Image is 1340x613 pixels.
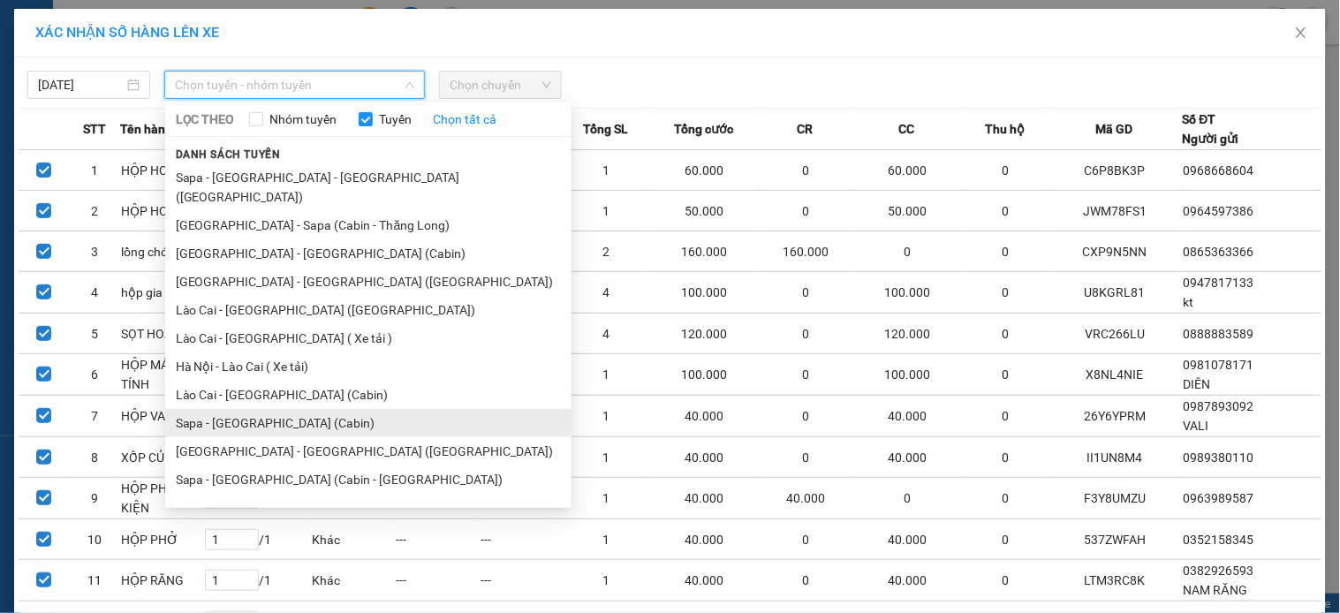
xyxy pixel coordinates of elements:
[450,72,551,98] span: Chọn chuyến
[396,560,481,602] td: ---
[1048,150,1183,191] td: C6P8BK3P
[1048,354,1183,396] td: X8NL4NIE
[35,24,219,41] span: XÁC NHẬN SỐ HÀNG LÊN XE
[649,231,761,272] td: 160.000
[165,163,572,211] li: Sapa - [GEOGRAPHIC_DATA] - [GEOGRAPHIC_DATA] ([GEOGRAPHIC_DATA])
[1184,245,1254,259] span: 0865363366
[1184,491,1254,505] span: 0963989587
[1183,110,1239,148] div: Số ĐT Người gửi
[165,239,572,268] li: [GEOGRAPHIC_DATA] - [GEOGRAPHIC_DATA] (Cabin)
[1048,231,1183,272] td: CXP9N5NN
[1184,450,1254,465] span: 0989380110
[1184,276,1254,290] span: 0947817133
[311,519,396,560] td: Khác
[480,519,564,560] td: ---
[1184,204,1254,218] span: 0964597386
[761,272,852,314] td: 0
[963,437,1048,478] td: 0
[798,119,814,139] span: CR
[963,231,1048,272] td: 0
[963,560,1048,602] td: 0
[761,354,852,396] td: 0
[761,231,852,272] td: 160.000
[649,478,761,519] td: 40.000
[69,150,119,191] td: 1
[852,437,963,478] td: 40.000
[1184,583,1247,597] span: NAM RĂNG
[761,396,852,437] td: 0
[165,324,572,352] li: Lào Cai - [GEOGRAPHIC_DATA] ( Xe tải )
[1096,119,1133,139] span: Mã GD
[165,296,572,324] li: Lào Cai - [GEOGRAPHIC_DATA] ([GEOGRAPHIC_DATA])
[1048,191,1183,231] td: JWM78FS1
[396,519,481,560] td: ---
[165,147,291,163] span: Danh sách tuyến
[263,110,344,129] span: Nhóm tuyến
[69,437,119,478] td: 8
[1184,377,1211,391] span: DIÊN
[963,354,1048,396] td: 0
[69,272,119,314] td: 4
[852,150,963,191] td: 60.000
[120,437,205,478] td: XỐP CỦ
[69,314,119,354] td: 5
[120,560,205,602] td: HỘP RĂNG
[38,75,124,95] input: 14/10/2025
[204,519,311,560] td: / 1
[1048,396,1183,437] td: 26Y6YPRM
[963,478,1048,519] td: 0
[69,191,119,231] td: 2
[564,437,649,478] td: 1
[165,211,572,239] li: [GEOGRAPHIC_DATA] - Sapa (Cabin - Thăng Long)
[564,396,649,437] td: 1
[165,381,572,409] li: Lào Cai - [GEOGRAPHIC_DATA] (Cabin)
[204,560,311,602] td: / 1
[564,231,649,272] td: 2
[480,560,564,602] td: ---
[120,354,205,396] td: HỘP MÁY TÍNH
[1048,560,1183,602] td: LTM3RC8K
[564,191,649,231] td: 1
[564,150,649,191] td: 1
[649,437,761,478] td: 40.000
[1184,419,1209,433] span: VALI
[120,191,205,231] td: HỘP HOA
[649,150,761,191] td: 60.000
[852,272,963,314] td: 100.000
[852,560,963,602] td: 40.000
[120,314,205,354] td: SỌT HOA QUẢ
[1048,437,1183,478] td: II1UN8M4
[120,272,205,314] td: hộp gia vị
[120,231,205,272] td: lồng chó
[69,560,119,602] td: 11
[564,272,649,314] td: 4
[1184,533,1254,547] span: 0352158345
[165,409,572,437] li: Sapa - [GEOGRAPHIC_DATA] (Cabin)
[165,494,572,522] li: [GEOGRAPHIC_DATA] - Sapa (Cabin - Full)
[584,119,629,139] span: Tổng SL
[761,314,852,354] td: 0
[649,191,761,231] td: 50.000
[1184,327,1254,341] span: 0888883589
[1184,358,1254,372] span: 0981078171
[852,191,963,231] td: 50.000
[1276,9,1326,58] button: Close
[675,119,734,139] span: Tổng cước
[852,396,963,437] td: 40.000
[649,314,761,354] td: 120.000
[963,272,1048,314] td: 0
[761,478,852,519] td: 40.000
[1184,564,1254,578] span: 0382926593
[852,231,963,272] td: 0
[761,519,852,560] td: 0
[649,272,761,314] td: 100.000
[564,314,649,354] td: 4
[963,150,1048,191] td: 0
[963,191,1048,231] td: 0
[175,72,414,98] span: Chọn tuyến - nhóm tuyến
[761,560,852,602] td: 0
[1048,519,1183,560] td: 537ZWFAH
[1184,295,1194,309] span: kt
[120,396,205,437] td: HỘP VALI
[83,119,106,139] span: STT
